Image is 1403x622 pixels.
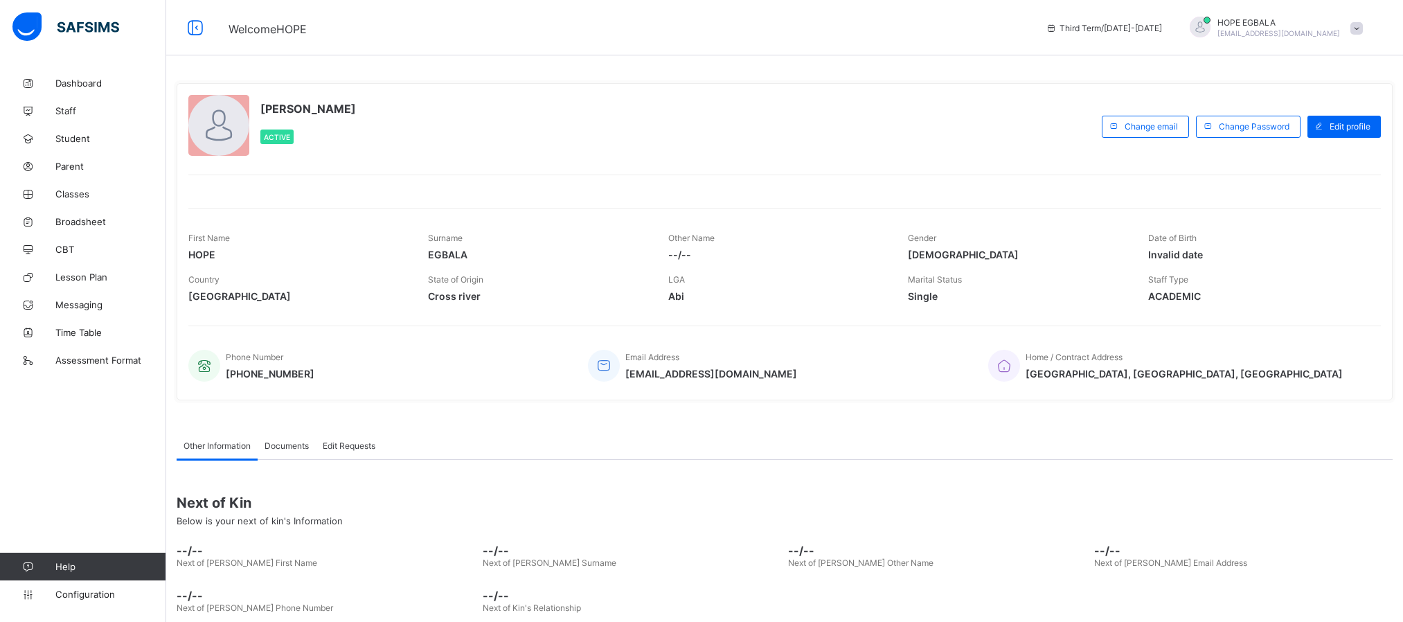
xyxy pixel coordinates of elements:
span: Email Address [625,352,679,362]
span: Next of [PERSON_NAME] Email Address [1094,558,1247,568]
span: ACADEMIC [1148,290,1367,302]
span: Marital Status [908,274,962,285]
span: Date of Birth [1148,233,1197,243]
span: --/-- [177,589,476,603]
span: session/term information [1046,23,1162,33]
span: Below is your next of kin's Information [177,515,343,526]
span: Lesson Plan [55,272,166,283]
span: Single [908,290,1127,302]
img: safsims [12,12,119,42]
span: Configuration [55,589,166,600]
span: Surname [428,233,463,243]
span: State of Origin [428,274,483,285]
span: Gender [908,233,936,243]
span: Classes [55,188,166,199]
span: LGA [668,274,685,285]
span: [EMAIL_ADDRESS][DOMAIN_NAME] [1217,29,1340,37]
span: --/-- [788,544,1087,558]
span: HOPE [188,249,407,260]
span: Next of [PERSON_NAME] Other Name [788,558,933,568]
span: Phone Number [226,352,283,362]
span: Edit Requests [323,441,375,451]
span: Dashboard [55,78,166,89]
span: Welcome HOPE [229,22,307,36]
span: --/-- [483,589,782,603]
span: Messaging [55,299,166,310]
span: Staff Type [1148,274,1188,285]
span: Next of [PERSON_NAME] First Name [177,558,317,568]
span: CBT [55,244,166,255]
span: Home / Contract Address [1026,352,1123,362]
span: Other Name [668,233,715,243]
span: [GEOGRAPHIC_DATA], [GEOGRAPHIC_DATA], [GEOGRAPHIC_DATA] [1026,368,1343,380]
span: --/-- [1094,544,1393,558]
span: EGBALA [428,249,647,260]
span: Parent [55,161,166,172]
span: Other Information [184,441,251,451]
span: Next of [PERSON_NAME] Surname [483,558,616,568]
span: Broadsheet [55,216,166,227]
span: First Name [188,233,230,243]
span: Change Password [1219,121,1289,132]
span: [GEOGRAPHIC_DATA] [188,290,407,302]
span: Time Table [55,327,166,338]
span: [EMAIL_ADDRESS][DOMAIN_NAME] [625,368,797,380]
span: Documents [265,441,309,451]
span: HOPE EGBALA [1217,17,1340,28]
span: Student [55,133,166,144]
span: Change email [1125,121,1178,132]
span: --/-- [668,249,887,260]
span: Assessment Format [55,355,166,366]
span: Help [55,561,166,572]
span: Next of Kin's Relationship [483,603,581,613]
div: HOPEEGBALA [1176,17,1370,39]
span: Country [188,274,220,285]
span: Next of Kin [177,495,1393,511]
span: Abi [668,290,887,302]
span: Invalid date [1148,249,1367,260]
span: [DEMOGRAPHIC_DATA] [908,249,1127,260]
span: [PERSON_NAME] [260,102,356,116]
span: Next of [PERSON_NAME] Phone Number [177,603,333,613]
span: --/-- [177,544,476,558]
span: Cross river [428,290,647,302]
span: [PHONE_NUMBER] [226,368,314,380]
span: --/-- [483,544,782,558]
span: Active [264,133,290,141]
span: Edit profile [1330,121,1370,132]
span: Staff [55,105,166,116]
